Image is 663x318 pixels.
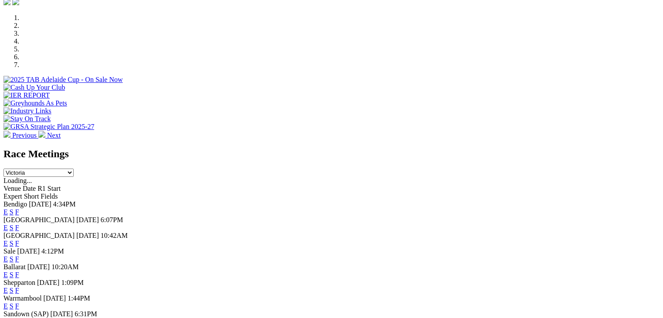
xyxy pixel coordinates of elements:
span: Bendigo [3,200,27,208]
span: Next [47,132,61,139]
a: S [10,302,14,310]
span: 1:09PM [61,279,84,286]
a: E [3,240,8,247]
img: Greyhounds As Pets [3,99,67,107]
span: Date [23,185,36,192]
img: chevron-right-pager-white.svg [38,131,45,138]
span: Sandown (SAP) [3,310,49,318]
a: F [15,287,19,294]
span: 10:20AM [51,263,78,271]
span: Ballarat [3,263,26,271]
span: 4:34PM [53,200,76,208]
span: [DATE] [29,200,51,208]
span: Sale [3,247,16,255]
span: [DATE] [76,216,99,223]
span: Warrnambool [3,294,42,302]
span: [GEOGRAPHIC_DATA] [3,216,75,223]
img: 2025 TAB Adelaide Cup - On Sale Now [3,76,123,84]
a: Previous [3,132,38,139]
a: S [10,271,14,278]
img: chevron-left-pager-white.svg [3,131,10,138]
span: [DATE] [51,310,73,318]
a: E [3,224,8,231]
span: 4:12PM [41,247,64,255]
a: S [10,240,14,247]
span: Venue [3,185,21,192]
img: Stay On Track [3,115,51,123]
a: F [15,208,19,216]
span: 1:44PM [68,294,90,302]
img: IER REPORT [3,91,50,99]
span: [DATE] [17,247,40,255]
a: E [3,271,8,278]
a: F [15,255,19,263]
span: R1 Start [37,185,61,192]
a: S [10,287,14,294]
a: E [3,208,8,216]
a: Next [38,132,61,139]
a: F [15,240,19,247]
a: S [10,208,14,216]
span: Fields [41,193,58,200]
span: Loading... [3,177,32,184]
a: E [3,302,8,310]
img: Industry Links [3,107,51,115]
img: Cash Up Your Club [3,84,65,91]
span: 10:42AM [101,232,128,239]
span: [DATE] [27,263,50,271]
a: F [15,271,19,278]
span: Previous [12,132,37,139]
span: Short [24,193,39,200]
a: F [15,224,19,231]
span: [DATE] [76,232,99,239]
span: [DATE] [37,279,60,286]
span: 6:31PM [75,310,97,318]
a: F [15,302,19,310]
span: 6:07PM [101,216,123,223]
a: E [3,287,8,294]
span: [DATE] [44,294,66,302]
img: GRSA Strategic Plan 2025-27 [3,123,94,131]
span: Shepparton [3,279,35,286]
span: [GEOGRAPHIC_DATA] [3,232,75,239]
a: S [10,224,14,231]
span: Expert [3,193,22,200]
a: E [3,255,8,263]
a: S [10,255,14,263]
h2: Race Meetings [3,148,660,160]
